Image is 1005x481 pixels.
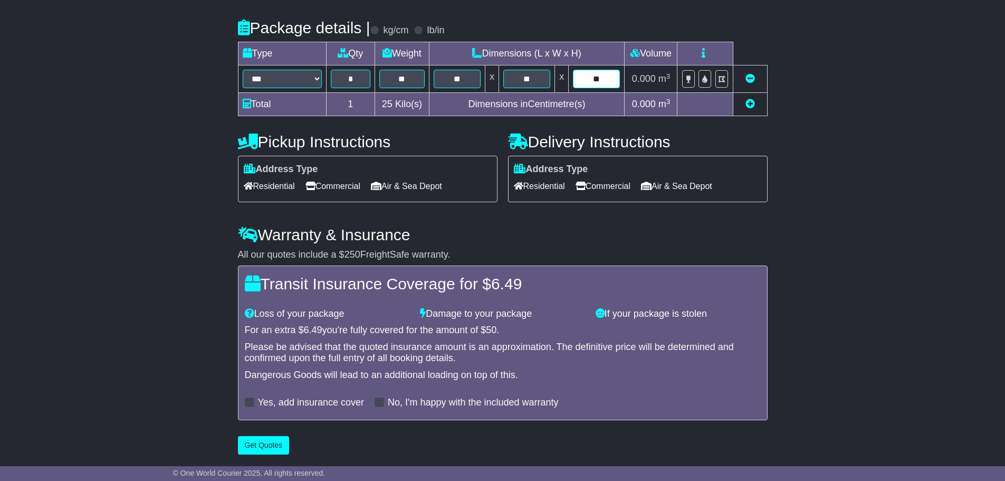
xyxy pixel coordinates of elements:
h4: Pickup Instructions [238,133,497,150]
span: 6.49 [491,275,522,293]
span: Air & Sea Depot [641,178,712,194]
td: Dimensions (L x W x H) [429,42,625,65]
span: 250 [344,249,360,260]
button: Get Quotes [238,436,290,455]
span: 0.000 [632,99,656,109]
span: 0.000 [632,73,656,84]
div: Loss of your package [240,308,415,320]
td: x [555,65,569,93]
td: Dimensions in Centimetre(s) [429,93,625,116]
div: Damage to your package [415,308,590,320]
a: Remove this item [745,73,755,84]
td: Qty [326,42,375,65]
td: Weight [375,42,429,65]
label: No, I'm happy with the included warranty [388,397,559,409]
span: m [658,99,671,109]
span: Commercial [305,178,360,194]
span: 6.49 [304,325,322,335]
td: Total [238,93,326,116]
sup: 3 [666,98,671,106]
div: Please be advised that the quoted insurance amount is an approximation. The definitive price will... [245,342,761,364]
label: Yes, add insurance cover [258,397,364,409]
label: Address Type [244,164,318,175]
td: Kilo(s) [375,93,429,116]
td: x [485,65,499,93]
div: If your package is stolen [590,308,766,320]
span: © One World Courier 2025. All rights reserved. [173,469,326,477]
label: kg/cm [383,25,408,36]
span: Residential [514,178,565,194]
h4: Package details | [238,19,370,36]
span: Residential [244,178,295,194]
div: Dangerous Goods will lead to an additional loading on top of this. [245,370,761,381]
span: 25 [382,99,393,109]
div: All our quotes include a $ FreightSafe warranty. [238,249,768,261]
span: m [658,73,671,84]
h4: Warranty & Insurance [238,226,768,243]
td: 1 [326,93,375,116]
h4: Transit Insurance Coverage for $ [245,275,761,293]
div: For an extra $ you're fully covered for the amount of $ . [245,325,761,336]
td: Type [238,42,326,65]
td: Volume [625,42,677,65]
h4: Delivery Instructions [508,133,768,150]
span: 50 [486,325,496,335]
span: Air & Sea Depot [371,178,442,194]
label: Address Type [514,164,588,175]
label: lb/in [427,25,444,36]
a: Add new item [745,99,755,109]
sup: 3 [666,72,671,80]
span: Commercial [576,178,630,194]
